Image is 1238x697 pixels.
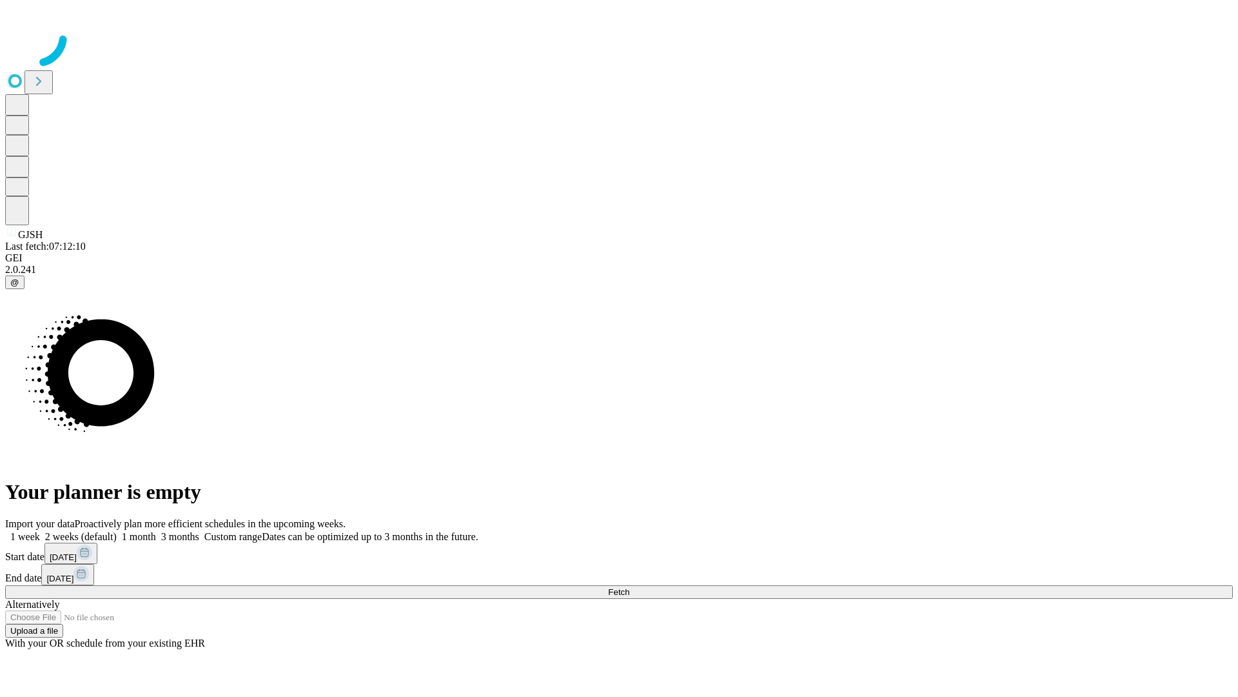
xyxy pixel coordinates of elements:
[262,531,478,542] span: Dates can be optimized up to 3 months in the future.
[50,552,77,562] span: [DATE]
[44,543,97,564] button: [DATE]
[46,574,74,583] span: [DATE]
[5,264,1233,276] div: 2.0.241
[5,276,25,289] button: @
[5,518,75,529] span: Import your data
[122,531,156,542] span: 1 month
[5,638,205,649] span: With your OR schedule from your existing EHR
[10,278,19,287] span: @
[5,480,1233,504] h1: Your planner is empty
[45,531,117,542] span: 2 weeks (default)
[5,241,86,252] span: Last fetch: 07:12:10
[18,229,43,240] span: GJSH
[5,564,1233,585] div: End date
[5,252,1233,264] div: GEI
[5,585,1233,599] button: Fetch
[5,599,59,610] span: Alternatively
[10,531,40,542] span: 1 week
[608,587,629,597] span: Fetch
[204,531,262,542] span: Custom range
[75,518,346,529] span: Proactively plan more efficient schedules in the upcoming weeks.
[161,531,199,542] span: 3 months
[41,564,94,585] button: [DATE]
[5,624,63,638] button: Upload a file
[5,543,1233,564] div: Start date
